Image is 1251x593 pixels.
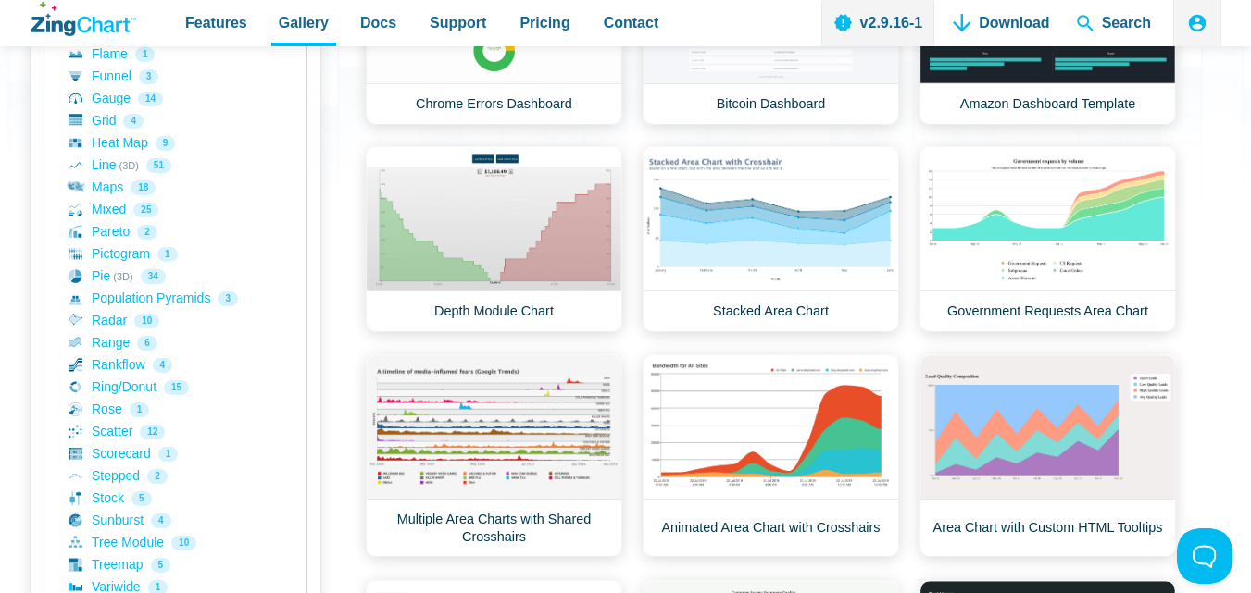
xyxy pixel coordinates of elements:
[360,10,396,35] span: Docs
[185,10,247,35] span: Features
[279,10,329,35] span: Gallery
[643,146,899,332] a: Stacked Area Chart
[430,10,486,35] span: Support
[366,146,622,332] a: Depth Module Chart
[31,2,136,36] a: ZingChart Logo. Click to return to the homepage
[1177,528,1232,584] iframe: Toggle Customer Support
[919,146,1176,332] a: Government Requests Area Chart
[519,10,569,35] span: Pricing
[643,354,899,557] a: Animated Area Chart with Crosshairs
[366,354,622,557] a: Multiple Area Charts with Shared Crosshairs
[919,354,1176,557] a: Area Chart with Custom HTML Tooltips
[604,10,659,35] span: Contact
